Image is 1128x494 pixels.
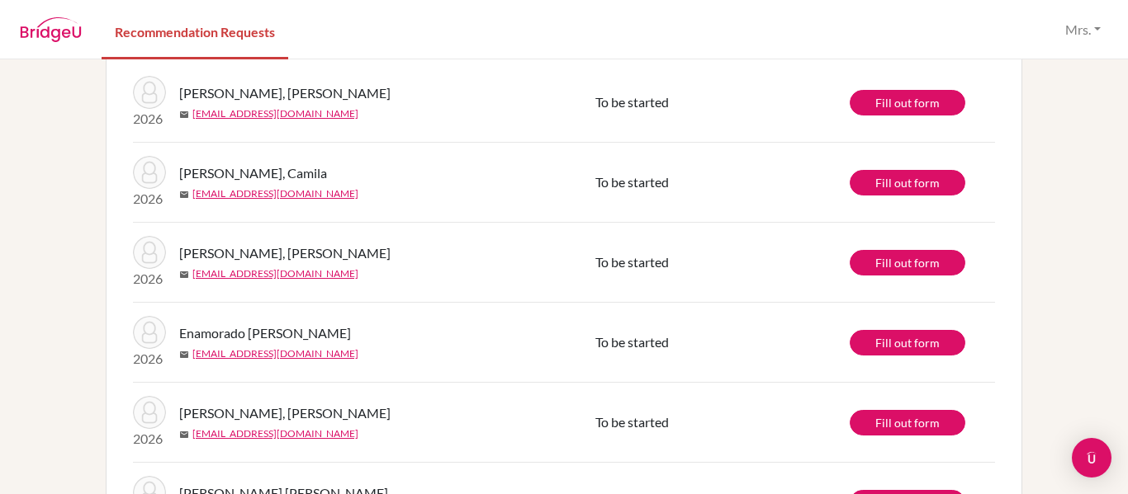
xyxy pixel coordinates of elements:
[850,410,965,435] a: Fill out form
[133,76,166,109] img: Sabillon Chinchilla, Claudio Marcelo
[102,2,288,59] a: Recommendation Requests
[595,334,669,350] span: To be started
[192,346,358,361] a: [EMAIL_ADDRESS][DOMAIN_NAME]
[179,190,189,200] span: mail
[192,186,358,201] a: [EMAIL_ADDRESS][DOMAIN_NAME]
[192,106,358,121] a: [EMAIL_ADDRESS][DOMAIN_NAME]
[133,349,166,369] p: 2026
[179,430,189,440] span: mail
[133,269,166,289] p: 2026
[850,330,965,355] a: Fill out form
[595,94,669,110] span: To be started
[133,236,166,269] img: Oliva Hernandez, Erick Moises
[179,83,391,103] span: [PERSON_NAME], [PERSON_NAME]
[595,414,669,430] span: To be started
[179,350,189,360] span: mail
[133,156,166,189] img: Mendez Chavarria, Camila
[850,250,965,275] a: Fill out form
[133,109,166,129] p: 2026
[595,254,669,270] span: To be started
[850,90,965,115] a: Fill out form
[179,110,189,120] span: mail
[179,270,189,280] span: mail
[595,174,669,190] span: To be started
[179,403,391,423] span: [PERSON_NAME], [PERSON_NAME]
[192,266,358,281] a: [EMAIL_ADDRESS][DOMAIN_NAME]
[133,396,166,429] img: Lopez PAz, Emerson Isabis
[179,323,351,343] span: Enamorado [PERSON_NAME]
[179,243,391,263] span: [PERSON_NAME], [PERSON_NAME]
[1058,14,1108,45] button: Mrs.
[850,170,965,195] a: Fill out form
[133,189,166,209] p: 2026
[1072,438,1111,478] div: Open Intercom Messenger
[192,426,358,441] a: [EMAIL_ADDRESS][DOMAIN_NAME]
[179,163,327,183] span: [PERSON_NAME], Camila
[133,429,166,449] p: 2026
[133,316,166,349] img: Enamorado Portillo, Derek Isaac
[20,17,82,42] img: BridgeU logo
